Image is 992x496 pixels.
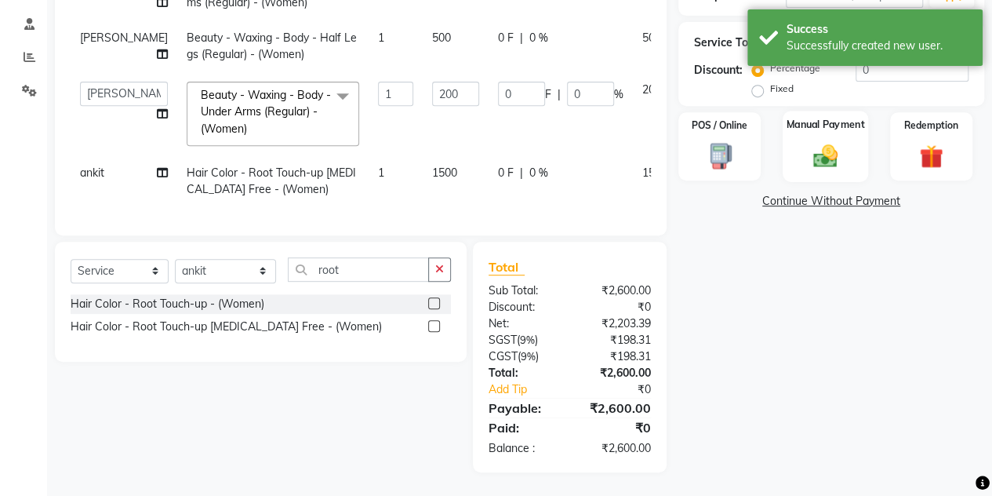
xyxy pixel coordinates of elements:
div: Successfully created new user. [787,38,971,54]
div: Success [787,21,971,38]
div: Paid: [477,418,570,437]
a: x [247,122,254,136]
div: ₹0 [569,299,663,315]
label: Percentage [770,61,820,75]
div: ₹2,600.00 [569,283,663,299]
div: Service Total: [694,35,765,51]
span: 0 F [498,30,514,46]
div: ₹198.31 [569,348,663,365]
span: % [614,86,623,103]
a: Continue Without Payment [681,193,981,210]
input: Search or Scan [288,257,429,282]
span: | [520,30,523,46]
div: Hair Color - Root Touch-up - (Women) [71,296,264,312]
div: ₹2,600.00 [569,399,663,418]
div: Payable: [477,399,570,418]
span: | [520,165,523,181]
label: POS / Online [692,119,747,133]
span: | [558,86,561,103]
div: ₹198.31 [569,332,663,348]
span: Hair Color - Root Touch-up [MEDICAL_DATA] Free - (Women) [187,166,356,196]
span: 0 F [498,165,514,181]
label: Manual Payment [787,117,865,132]
span: SGST [489,333,517,347]
div: Net: [477,315,570,332]
div: Discount: [694,62,743,78]
span: ankit [80,166,104,180]
a: Add Tip [477,381,585,398]
span: Beauty - Waxing - Body - Under Arms (Regular) - (Women) [201,88,331,136]
span: Total [489,259,525,275]
span: Beauty - Waxing - Body - Half Legs (Regular) - (Women) [187,31,357,61]
span: 1 [378,166,384,180]
div: ( ) [477,332,570,348]
div: Balance : [477,440,570,457]
div: ₹2,203.39 [569,315,663,332]
span: 1 [378,31,384,45]
span: 0 % [529,165,548,181]
span: 0 % [529,30,548,46]
span: CGST [489,349,518,363]
div: Total: [477,365,570,381]
div: ₹0 [569,418,663,437]
span: 1500 [642,166,667,180]
span: F [545,86,551,103]
img: _cash.svg [805,141,845,170]
label: Fixed [770,82,794,96]
div: Hair Color - Root Touch-up [MEDICAL_DATA] Free - (Women) [71,319,382,335]
span: 1500 [432,166,457,180]
div: ₹2,600.00 [569,440,663,457]
div: ₹0 [585,381,663,398]
label: Redemption [904,119,958,133]
span: 200 [642,82,661,97]
span: [PERSON_NAME] [80,31,168,45]
span: 500 [642,31,661,45]
div: ₹2,600.00 [569,365,663,381]
img: _gift.svg [912,142,950,171]
div: Discount: [477,299,570,315]
img: _pos-terminal.svg [700,142,739,170]
div: ( ) [477,348,570,365]
span: 9% [520,334,535,346]
span: 9% [521,350,536,363]
span: 500 [432,31,451,45]
div: Sub Total: [477,283,570,299]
